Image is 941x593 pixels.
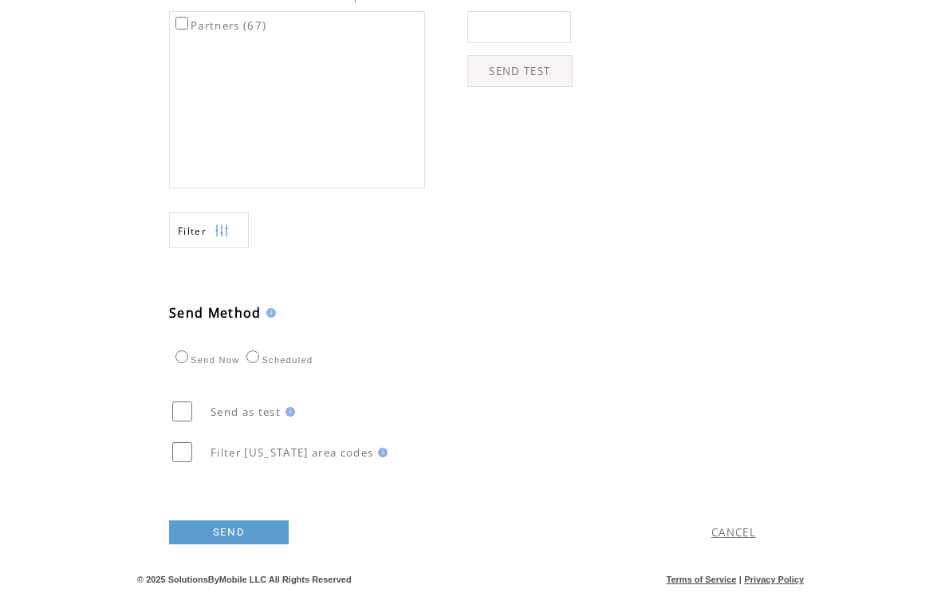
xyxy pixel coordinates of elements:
[178,225,207,239] span: Show filters
[667,575,737,585] a: Terms of Service
[373,449,388,458] img: help.gif
[171,356,239,366] label: Send Now
[169,213,249,249] a: Filter
[175,351,188,364] input: Send Now
[172,19,266,34] label: Partners (67)
[739,575,742,585] span: |
[242,356,313,366] label: Scheduled
[137,575,352,585] span: © 2025 SolutionsByMobile LLC All Rights Reserved
[169,521,289,545] a: SEND
[169,305,262,322] span: Send Method
[711,526,756,540] a: CANCEL
[246,351,259,364] input: Scheduled
[262,309,276,318] img: help.gif
[467,56,573,88] a: SEND TEST
[175,18,188,30] input: Partners (67)
[281,408,295,417] img: help.gif
[744,575,804,585] a: Privacy Policy
[211,446,373,461] span: Filter [US_STATE] area codes
[211,405,281,420] span: Send as test
[215,214,229,250] img: filters.png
